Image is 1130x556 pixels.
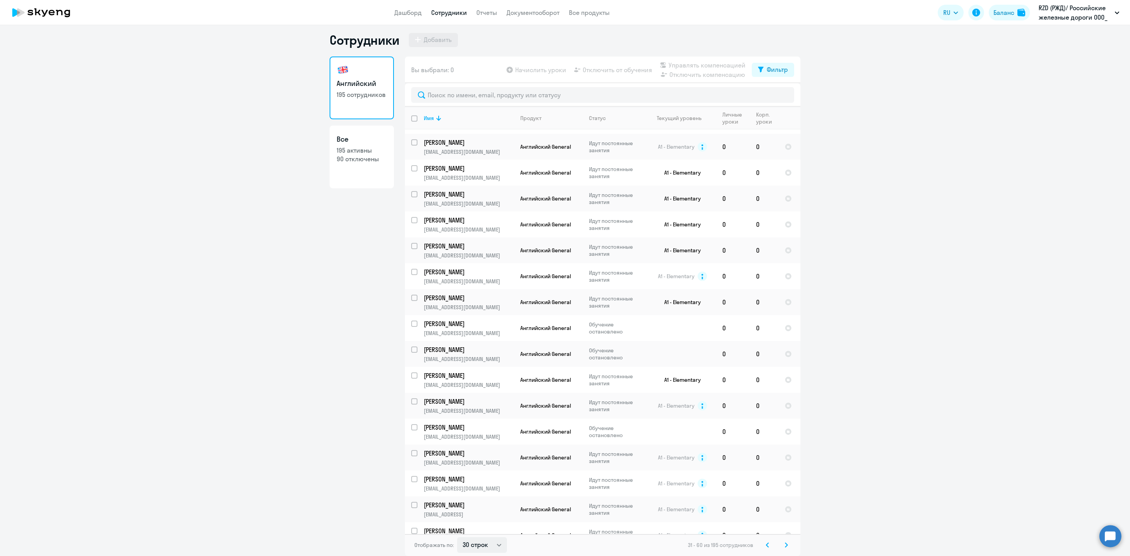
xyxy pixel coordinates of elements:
[750,367,778,393] td: 0
[330,126,394,188] a: Все195 активны90 отключены
[424,115,514,122] div: Имя
[722,111,749,125] div: Личные уроки
[750,186,778,211] td: 0
[716,341,750,367] td: 0
[589,373,643,387] p: Идут постоянные занятия
[424,216,514,224] a: [PERSON_NAME]
[424,138,512,147] p: [PERSON_NAME]
[643,289,716,315] td: A1 - Elementary
[520,376,571,383] span: Английский General
[414,541,454,549] span: Отображать по:
[337,155,387,163] p: 90 отключены
[716,289,750,315] td: 0
[424,319,512,328] p: [PERSON_NAME]
[424,511,514,518] p: [EMAIL_ADDRESS]
[716,315,750,341] td: 0
[989,5,1030,20] button: Балансbalance
[409,33,458,47] button: Добавить
[520,221,571,228] span: Английский General
[750,289,778,315] td: 0
[424,345,512,354] p: [PERSON_NAME]
[424,485,514,492] p: [EMAIL_ADDRESS][DOMAIN_NAME]
[424,226,514,233] p: [EMAIL_ADDRESS][DOMAIN_NAME]
[424,278,514,285] p: [EMAIL_ADDRESS][DOMAIN_NAME]
[424,345,514,354] a: [PERSON_NAME]
[424,475,512,483] p: [PERSON_NAME]
[589,321,643,335] p: Обучение остановлено
[424,164,512,173] p: [PERSON_NAME]
[424,423,514,432] a: [PERSON_NAME]
[658,454,694,461] span: A1 - Elementary
[520,454,571,461] span: Английский General
[716,419,750,445] td: 0
[658,480,694,487] span: A1 - Elementary
[993,8,1014,17] div: Баланс
[424,35,452,44] div: Добавить
[520,115,541,122] div: Продукт
[424,501,512,509] p: [PERSON_NAME]
[767,65,788,74] div: Фильтр
[716,496,750,522] td: 0
[643,367,716,393] td: A1 - Elementary
[424,371,514,380] a: [PERSON_NAME]
[476,9,497,16] a: Отчеты
[756,111,773,125] div: Корп. уроки
[424,330,514,337] p: [EMAIL_ADDRESS][DOMAIN_NAME]
[716,237,750,263] td: 0
[716,186,750,211] td: 0
[424,200,514,207] p: [EMAIL_ADDRESS][DOMAIN_NAME]
[722,111,744,125] div: Личные уроки
[520,143,571,150] span: Английский General
[589,217,643,232] p: Идут постоянные занятия
[716,367,750,393] td: 0
[658,402,694,409] span: A1 - Elementary
[507,9,560,16] a: Документооборот
[424,433,514,440] p: [EMAIL_ADDRESS][DOMAIN_NAME]
[424,174,514,181] p: [EMAIL_ADDRESS][DOMAIN_NAME]
[750,445,778,470] td: 0
[716,160,750,186] td: 0
[716,470,750,496] td: 0
[569,9,610,16] a: Все продукты
[424,148,514,155] p: [EMAIL_ADDRESS][DOMAIN_NAME]
[424,304,514,311] p: [EMAIL_ADDRESS][DOMAIN_NAME]
[424,449,512,458] p: [PERSON_NAME]
[750,341,778,367] td: 0
[520,247,571,254] span: Английский General
[424,397,512,406] p: [PERSON_NAME]
[750,134,778,160] td: 0
[589,399,643,413] p: Идут постоянные занятия
[424,527,514,535] a: [PERSON_NAME]
[589,476,643,490] p: Идут постоянные занятия
[643,211,716,237] td: A1 - Elementary
[337,146,387,155] p: 195 активны
[520,299,571,306] span: Английский General
[716,445,750,470] td: 0
[643,160,716,186] td: A1 - Elementary
[520,402,571,409] span: Английский General
[424,459,514,466] p: [EMAIL_ADDRESS][DOMAIN_NAME]
[750,237,778,263] td: 0
[750,496,778,522] td: 0
[424,397,514,406] a: [PERSON_NAME]
[643,237,716,263] td: A1 - Elementary
[424,190,514,199] a: [PERSON_NAME]
[424,115,434,122] div: Имя
[330,57,394,119] a: Английский195 сотрудников
[520,195,571,202] span: Английский General
[716,134,750,160] td: 0
[394,9,422,16] a: Дашборд
[424,371,512,380] p: [PERSON_NAME]
[589,243,643,257] p: Идут постоянные занятия
[424,164,514,173] a: [PERSON_NAME]
[520,115,582,122] div: Продукт
[411,87,794,103] input: Поиск по имени, email, продукту или статусу
[337,64,349,76] img: english
[424,293,514,302] a: [PERSON_NAME]
[424,423,512,432] p: [PERSON_NAME]
[424,319,514,328] a: [PERSON_NAME]
[750,393,778,419] td: 0
[1035,3,1123,22] button: RZD (РЖД)/ Российские железные дороги ООО_ KAM, #1706
[337,134,387,144] h3: Все
[756,111,778,125] div: Корп. уроки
